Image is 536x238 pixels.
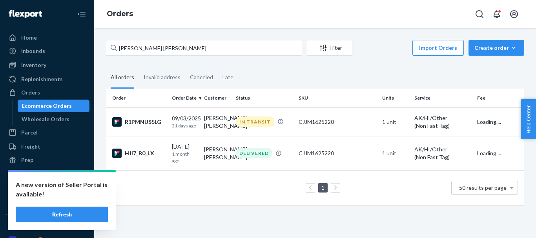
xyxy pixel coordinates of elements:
div: Customer [204,94,230,101]
div: Prep [21,156,33,164]
div: Home [21,34,37,42]
div: CJJM1625220 [299,118,376,126]
div: [DATE] [172,143,198,164]
a: Returns [5,167,89,180]
div: Returns [21,169,42,177]
td: [PERSON_NAME] [PERSON_NAME] [201,107,233,136]
div: Late [222,67,233,87]
img: Flexport logo [9,10,42,18]
div: Freight [21,143,40,151]
a: Home [5,31,89,44]
td: Loading.... [474,136,524,170]
a: Freight [5,140,89,153]
a: Inbounds [5,45,89,57]
a: Prep [5,154,89,166]
ol: breadcrumbs [100,3,139,25]
div: R1PMNUS5LG [112,117,166,127]
div: HJI7_B0_LX [112,149,166,158]
button: Help Center [521,99,536,139]
div: Inventory [21,61,46,69]
th: Status [233,89,295,107]
p: 21 days ago [172,122,198,129]
button: Open Search Box [472,6,487,22]
div: 09/03/2025 [172,114,198,129]
div: All orders [111,67,134,89]
p: AK/HI/Other [414,114,471,122]
th: Service [411,89,474,107]
div: IN TRANSIT [236,116,274,127]
td: [PERSON_NAME] [PERSON_NAME] [201,136,233,170]
td: Loading.... [474,107,524,136]
a: Billing [5,195,89,208]
div: Parcel [21,129,38,136]
a: Ecommerce Orders [18,100,90,112]
th: Fee [474,89,524,107]
div: Invalid address [144,67,180,87]
div: Wholesale Orders [22,115,69,123]
button: Open account menu [506,6,522,22]
a: Inventory [5,59,89,71]
a: Replenishments [5,73,89,85]
p: 1 month ago [172,151,198,164]
div: Orders [21,89,40,96]
td: 1 unit [379,107,411,136]
button: Close Navigation [74,6,89,22]
div: Create order [474,44,518,52]
button: Refresh [16,207,108,222]
th: Units [379,89,411,107]
a: Reporting [5,181,89,194]
th: Order [106,89,169,107]
th: SKU [295,89,379,107]
input: Search orders [106,40,302,56]
th: Order Date [169,89,201,107]
td: 1 unit [379,136,411,170]
button: Integrations [5,221,89,233]
button: Create order [469,40,524,56]
div: CJJM1625220 [299,149,376,157]
a: Orders [107,9,133,18]
button: Import Orders [412,40,464,56]
p: AK/HI/Other [414,145,471,153]
div: Canceled [190,67,213,87]
div: Replenishments [21,75,63,83]
div: Filter [307,44,352,52]
button: Open notifications [489,6,505,22]
span: 50 results per page [459,184,507,191]
a: Page 1 is your current page [320,184,326,191]
a: Orders [5,86,89,99]
a: Wholesale Orders [18,113,90,125]
div: Inbounds [21,47,45,55]
button: Filter [307,40,352,56]
div: Ecommerce Orders [22,102,72,110]
div: (Non Fast Tag) [414,153,471,161]
div: (Non Fast Tag) [414,122,471,130]
div: DELIVERED [236,148,272,158]
p: A new version of Seller Portal is available! [16,180,108,199]
a: Parcel [5,126,89,139]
